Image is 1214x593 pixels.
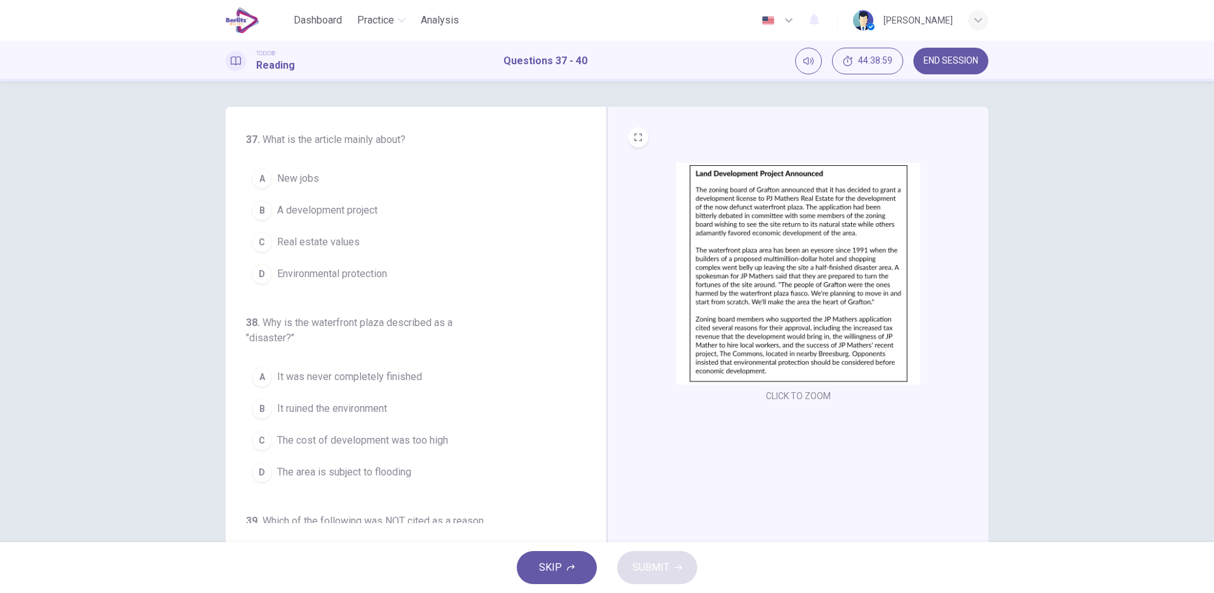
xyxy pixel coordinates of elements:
[421,13,459,28] span: Analysis
[539,559,562,576] span: SKIP
[246,317,453,344] span: Why is the waterfront plaza described as a "disaster?"
[913,48,988,74] button: END SESSION
[246,456,571,488] button: DThe area is subject to flooding
[761,387,836,405] button: CLICK TO ZOOM
[277,401,387,416] span: It ruined the environment
[924,56,978,66] span: END SESSION
[832,48,903,74] div: Hide
[252,264,272,284] div: D
[277,171,319,186] span: New jobs
[352,9,411,32] button: Practice
[246,258,571,290] button: DEnvironmental protection
[252,399,272,419] div: B
[294,13,342,28] span: Dashboard
[628,127,648,147] button: EXPAND
[226,8,289,33] a: EduSynch logo
[246,163,571,194] button: ANew jobs
[832,48,903,74] button: 44:38:59
[246,515,484,542] span: Which of the following was NOT cited as a reason for support of the application?
[277,433,448,448] span: The cost of development was too high
[252,367,272,387] div: A
[246,361,571,393] button: AIt was never completely finished
[357,13,394,28] span: Practice
[246,317,260,329] span: 38 .
[277,266,387,282] span: Environmental protection
[246,425,571,456] button: CThe cost of development was too high
[853,10,873,31] img: Profile picture
[883,13,953,28] div: [PERSON_NAME]
[252,168,272,189] div: A
[277,203,378,218] span: A development project
[277,235,360,250] span: Real estate values
[517,551,597,584] button: SKIP
[256,58,295,73] h1: Reading
[795,48,822,74] div: Mute
[676,163,920,385] img: undefined
[246,226,571,258] button: CReal estate values
[252,462,272,482] div: D
[226,8,259,33] img: EduSynch logo
[503,53,587,69] h1: Questions 37 - 40
[252,232,272,252] div: C
[252,430,272,451] div: C
[277,465,411,480] span: The area is subject to flooding
[760,16,776,25] img: en
[289,9,347,32] button: Dashboard
[252,200,272,221] div: B
[256,49,275,58] span: TOEIC®
[263,133,406,146] span: What is the article mainly about?
[246,194,571,226] button: BA development project
[277,369,422,385] span: It was never completely finished
[246,393,571,425] button: BIt ruined the environment
[416,9,464,32] button: Analysis
[246,515,260,527] span: 39 .
[1171,550,1201,580] iframe: Intercom live chat
[246,133,260,146] span: 37 .
[858,56,892,66] span: 44:38:59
